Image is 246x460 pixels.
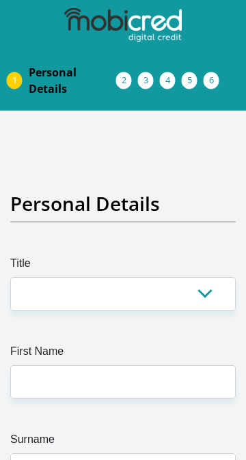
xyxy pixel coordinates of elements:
a: PersonalDetails [18,59,127,102]
h2: Personal Details [10,192,236,216]
input: First Name [10,365,236,399]
label: First Name [10,343,236,365]
span: Personal Details [29,64,116,97]
label: Title [10,255,236,277]
label: Surname [10,431,236,453]
img: mobicred logo [64,8,182,42]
